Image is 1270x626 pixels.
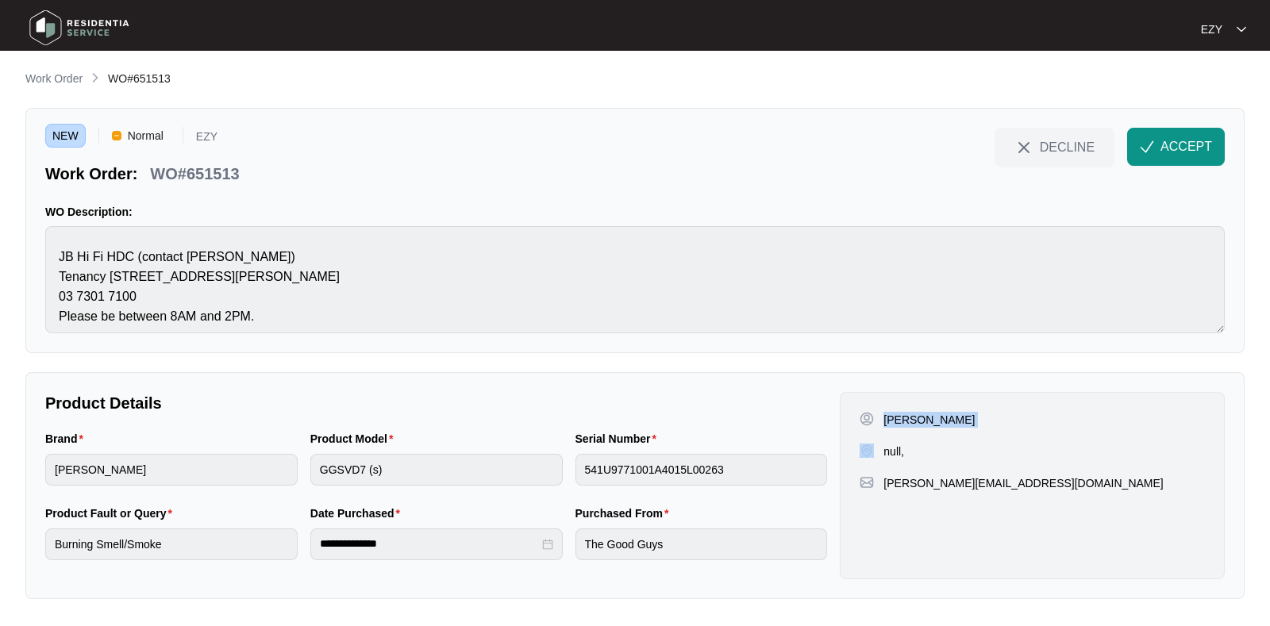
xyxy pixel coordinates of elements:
[45,431,90,447] label: Brand
[1160,137,1212,156] span: ACCEPT
[25,71,83,86] p: Work Order
[108,72,171,85] span: WO#651513
[45,392,827,414] p: Product Details
[45,163,137,185] p: Work Order:
[1127,128,1225,166] button: check-IconACCEPT
[45,505,179,521] label: Product Fault or Query
[45,204,1225,220] p: WO Description:
[45,528,298,560] input: Product Fault or Query
[575,528,828,560] input: Purchased From
[45,226,1225,333] textarea: Dryer has caught fire. It’s currently at [GEOGRAPHIC_DATA], address details below: JB Hi Fi HDC (...
[24,4,135,52] img: residentia service logo
[45,124,86,148] span: NEW
[575,454,828,486] input: Serial Number
[89,71,102,84] img: chevron-right
[22,71,86,88] a: Work Order
[860,475,874,490] img: map-pin
[575,505,675,521] label: Purchased From
[310,505,406,521] label: Date Purchased
[196,131,217,148] p: EZY
[1014,138,1033,157] img: close-Icon
[320,536,539,552] input: Date Purchased
[121,124,170,148] span: Normal
[112,131,121,140] img: Vercel Logo
[310,454,563,486] input: Product Model
[45,454,298,486] input: Brand
[860,412,874,426] img: user-pin
[150,163,239,185] p: WO#651513
[1040,138,1095,156] span: DECLINE
[310,431,400,447] label: Product Model
[1237,25,1246,33] img: dropdown arrow
[575,431,663,447] label: Serial Number
[883,412,975,428] p: [PERSON_NAME]
[995,128,1114,166] button: close-IconDECLINE
[1201,21,1222,37] p: EZY
[883,475,1163,491] p: [PERSON_NAME][EMAIL_ADDRESS][DOMAIN_NAME]
[860,444,874,458] img: map-pin
[1140,140,1154,154] img: check-Icon
[883,444,904,459] p: null,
